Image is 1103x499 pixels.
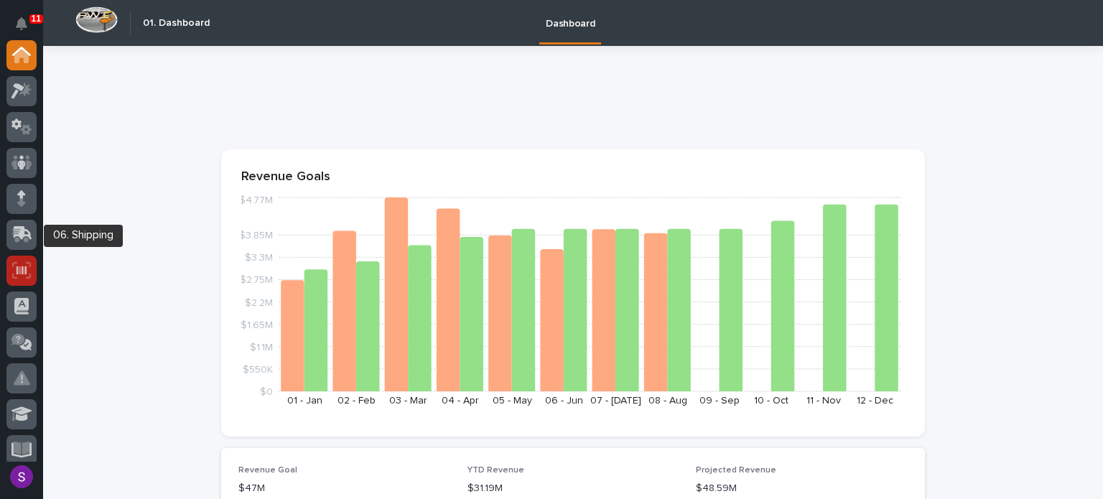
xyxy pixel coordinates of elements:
tspan: $0 [260,387,273,397]
text: 04 - Apr [442,396,479,406]
h2: 01. Dashboard [143,17,210,29]
tspan: $1.1M [250,342,273,352]
tspan: $4.77M [239,195,273,205]
text: 01 - Jan [287,396,322,406]
text: 02 - Feb [338,396,376,406]
text: 12 - Dec [857,396,893,406]
button: users-avatar [6,462,37,492]
p: Revenue Goals [241,169,905,185]
span: YTD Revenue [467,466,524,475]
text: 03 - Mar [389,396,427,406]
p: $47M [238,481,450,496]
text: 10 - Oct [754,396,788,406]
tspan: $550K [243,364,273,374]
tspan: $3.85M [239,230,273,241]
text: 08 - Aug [648,396,687,406]
p: $31.19M [467,481,679,496]
span: Projected Revenue [696,466,776,475]
text: 09 - Sep [699,396,740,406]
tspan: $2.75M [240,275,273,285]
tspan: $2.2M [245,297,273,307]
text: 11 - Nov [806,396,841,406]
tspan: $3.3M [245,253,273,263]
div: Notifications11 [18,17,37,40]
text: 07 - [DATE] [590,396,641,406]
button: Notifications [6,9,37,39]
text: 06 - Jun [545,396,583,406]
p: 11 [32,14,41,24]
text: 05 - May [493,396,532,406]
img: Workspace Logo [75,6,118,33]
p: $48.59M [696,481,908,496]
tspan: $1.65M [241,320,273,330]
span: Revenue Goal [238,466,297,475]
